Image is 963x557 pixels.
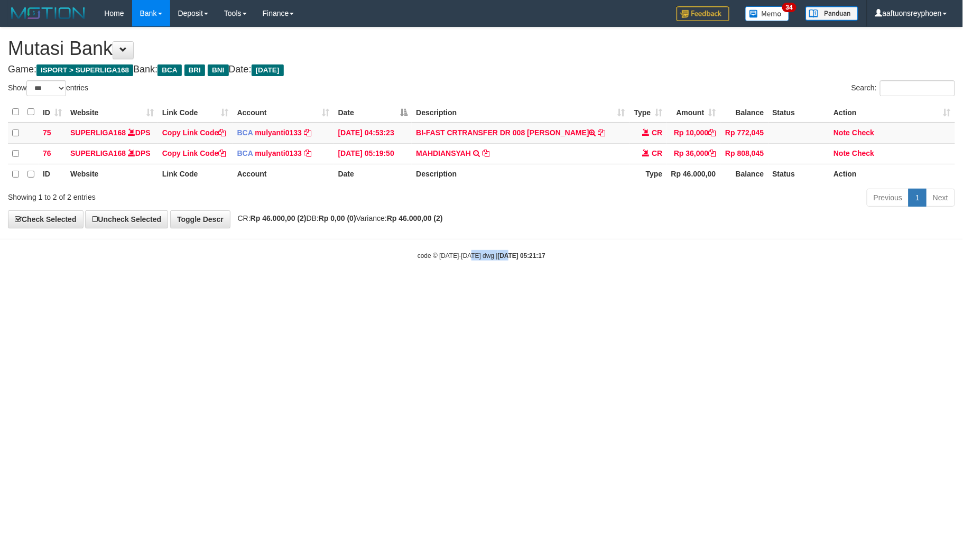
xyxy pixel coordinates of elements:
[667,143,720,164] td: Rp 36,000
[416,149,471,157] a: MAHDIANSYAH
[26,80,66,96] select: Showentries
[237,128,253,137] span: BCA
[598,128,606,137] a: Copy BI-FAST CRTRANSFER DR 008 ANDIKA HIDA KRISTA to clipboard
[237,149,253,157] span: BCA
[255,149,302,157] a: mulyanti0133
[8,188,393,202] div: Showing 1 to 2 of 2 entries
[482,149,489,157] a: Copy MAHDIANSYAH to clipboard
[652,149,662,157] span: CR
[829,102,955,123] th: Action: activate to sort column ascending
[66,164,158,184] th: Website
[667,102,720,123] th: Amount: activate to sort column ascending
[170,210,230,228] a: Toggle Descr
[926,189,955,207] a: Next
[851,80,955,96] label: Search:
[709,128,716,137] a: Copy Rp 10,000 to clipboard
[158,64,181,76] span: BCA
[255,128,302,137] a: mulyanti0133
[677,6,729,21] img: Feedback.jpg
[880,80,955,96] input: Search:
[304,128,311,137] a: Copy mulyanti0133 to clipboard
[43,128,51,137] span: 75
[709,149,716,157] a: Copy Rp 36,000 to clipboard
[909,189,927,207] a: 1
[319,214,356,222] strong: Rp 0,00 (0)
[233,102,334,123] th: Account: activate to sort column ascending
[162,149,226,157] a: Copy Link Code
[334,123,412,144] td: [DATE] 04:53:23
[782,3,797,12] span: 34
[720,102,768,123] th: Balance
[162,128,226,137] a: Copy Link Code
[233,164,334,184] th: Account
[66,143,158,164] td: DPS
[158,102,233,123] th: Link Code: activate to sort column ascending
[334,143,412,164] td: [DATE] 05:19:50
[252,64,284,76] span: [DATE]
[498,252,545,259] strong: [DATE] 05:21:17
[834,149,850,157] a: Note
[829,164,955,184] th: Action
[720,123,768,144] td: Rp 772,045
[251,214,307,222] strong: Rp 46.000,00 (2)
[8,80,88,96] label: Show entries
[720,143,768,164] td: Rp 808,045
[745,6,790,21] img: Button%20Memo.svg
[418,252,545,259] small: code © [DATE]-[DATE] dwg |
[8,5,88,21] img: MOTION_logo.png
[208,64,228,76] span: BNI
[233,214,443,222] span: CR: DB: Variance:
[70,149,126,157] a: SUPERLIGA168
[652,128,662,137] span: CR
[667,164,720,184] th: Rp 46.000,00
[66,123,158,144] td: DPS
[158,164,233,184] th: Link Code
[36,64,133,76] span: ISPORT > SUPERLIGA168
[8,64,955,75] h4: Game: Bank: Date:
[8,210,84,228] a: Check Selected
[834,128,850,137] a: Note
[39,102,66,123] th: ID: activate to sort column ascending
[768,164,830,184] th: Status
[70,128,126,137] a: SUPERLIGA168
[8,38,955,59] h1: Mutasi Bank
[852,128,874,137] a: Check
[667,123,720,144] td: Rp 10,000
[334,164,412,184] th: Date
[412,123,629,144] td: BI-FAST CRTRANSFER DR 008 [PERSON_NAME]
[867,189,909,207] a: Previous
[412,164,629,184] th: Description
[39,164,66,184] th: ID
[334,102,412,123] th: Date: activate to sort column descending
[768,102,830,123] th: Status
[85,210,168,228] a: Uncheck Selected
[387,214,443,222] strong: Rp 46.000,00 (2)
[805,6,858,21] img: panduan.png
[629,102,667,123] th: Type: activate to sort column ascending
[66,102,158,123] th: Website: activate to sort column ascending
[629,164,667,184] th: Type
[412,102,629,123] th: Description: activate to sort column ascending
[852,149,874,157] a: Check
[304,149,311,157] a: Copy mulyanti0133 to clipboard
[184,64,205,76] span: BRI
[720,164,768,184] th: Balance
[43,149,51,157] span: 76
